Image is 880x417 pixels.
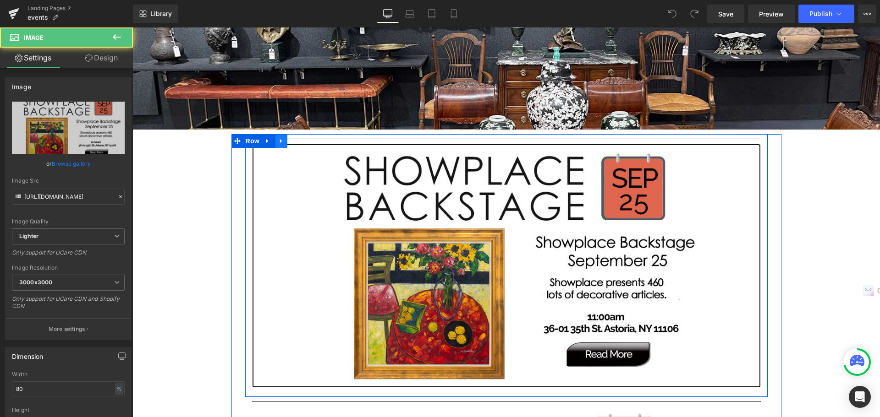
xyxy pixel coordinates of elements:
[133,5,178,23] a: New Library
[421,5,443,23] a: Tablet
[19,233,38,239] b: Lighter
[399,5,421,23] a: Laptop
[718,9,733,19] span: Save
[5,318,131,340] button: More settings
[12,178,125,184] div: Image Src
[150,10,172,18] span: Library
[12,295,125,316] div: Only support for UCare CDN and Shopify CDN
[115,383,123,395] div: %
[68,48,135,68] a: Design
[143,107,155,120] a: Expand / Collapse
[759,9,784,19] span: Preview
[12,249,125,262] div: Only support for UCare CDN
[111,107,129,120] span: Row
[52,156,91,172] a: Browse gallery
[49,325,85,333] p: More settings
[27,5,133,12] a: Landing Pages
[798,5,854,23] button: Publish
[849,386,871,408] div: Open Intercom Messenger
[809,10,832,17] span: Publish
[12,189,125,205] input: Link
[748,5,795,23] a: Preview
[858,5,876,23] button: More
[12,371,125,378] div: Width
[12,159,125,168] div: or
[12,381,125,396] input: auto
[129,107,141,120] a: Expand / Collapse
[12,265,125,271] div: Image Resolution
[377,5,399,23] a: Desktop
[12,78,31,91] div: Image
[12,347,44,360] div: Dimension
[685,5,704,23] button: Redo
[27,14,48,21] span: events
[19,279,52,286] b: 3000x3000
[12,407,125,413] div: Height
[12,218,125,225] div: Image Quality
[24,34,44,41] span: Image
[443,5,465,23] a: Mobile
[663,5,682,23] button: Undo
